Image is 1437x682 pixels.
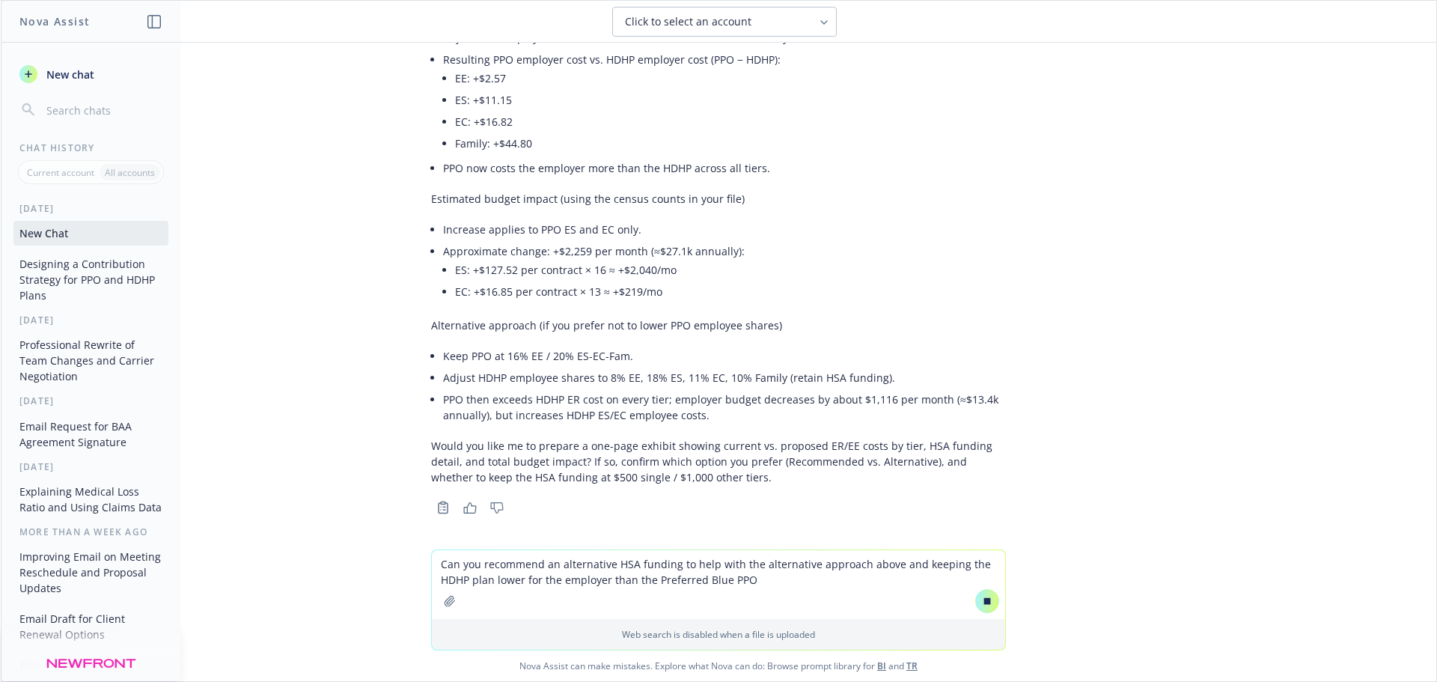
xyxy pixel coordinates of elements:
p: Estimated budget impact (using the census counts in your file) [431,191,1006,207]
span: Click to select an account [625,14,751,29]
p: Current account [27,166,94,179]
button: New chat [13,61,168,88]
p: Web search is disabled when a file is uploaded [441,628,996,641]
a: BI [877,660,886,672]
input: Search chats [43,100,162,121]
button: Professional Rewrite of Team Changes and Carrier Negotiation [13,332,168,389]
button: Click to select an account [612,7,837,37]
div: [DATE] [1,460,180,473]
span: Nova Assist can make mistakes. Explore what Nova can do: Browse prompt library for and [7,651,1430,681]
li: Increase applies to PPO ES and EC only. [443,219,1006,240]
li: Resulting PPO employer cost vs. HDHP employer cost (PPO − HDHP): [443,49,1006,157]
h1: Nova Assist [19,13,90,29]
div: [DATE] [1,395,180,407]
div: Chat History [1,141,180,154]
div: [DATE] [1,314,180,326]
li: EC: +$16.85 per contract × 13 ≈ +$219/mo [455,281,1006,302]
li: PPO now costs the employer more than the HDHP across all tiers. [443,157,1006,179]
button: Explaining Medical Loss Ratio and Using Claims Data [13,479,168,520]
button: New Chat [13,221,168,246]
li: EE: +$2.57 [455,67,1006,89]
p: Alternative approach (if you prefer not to lower PPO employee shares) [431,317,1006,333]
li: Adjust HDHP employee shares to 8% EE, 18% ES, 11% EC, 10% Family (retain HSA funding). [443,367,1006,389]
li: ES: +$11.15 [455,89,1006,111]
svg: Copy to clipboard [436,501,450,514]
div: [DATE] [1,202,180,215]
p: All accounts [105,166,155,179]
button: Email Request for BAA Agreement Signature [13,414,168,454]
button: Designing a Contribution Strategy for PPO and HDHP Plans [13,252,168,308]
li: Family: +$44.80 [455,133,1006,154]
li: ES: +$127.52 per contract × 16 ≈ +$2,040/mo [455,259,1006,281]
button: Email Draft for Client Renewal Options [13,606,168,647]
button: Improving Email on Meeting Reschedule and Proposal Updates [13,544,168,600]
a: TR [906,660,918,672]
li: EC: +$16.82 [455,111,1006,133]
li: PPO then exceeds HDHP ER cost on every tier; employer budget decreases by about $1,116 per month ... [443,389,1006,426]
li: Approximate change: +$2,259 per month (≈$27.1k annually): [443,240,1006,305]
p: Would you like me to prepare a one-page exhibit showing current vs. proposed ER/EE costs by tier,... [431,438,1006,485]
div: More than a week ago [1,526,180,538]
span: New chat [43,67,94,82]
li: Keep PPO at 16% EE / 20% ES-EC-Fam. [443,345,1006,367]
button: Thumbs down [485,497,509,518]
